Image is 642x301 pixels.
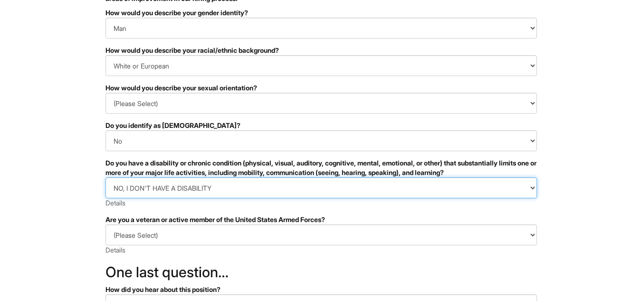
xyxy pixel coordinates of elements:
select: Do you identify as transgender? [105,130,537,151]
select: How would you describe your racial/ethnic background? [105,55,537,76]
div: Are you a veteran or active member of the United States Armed Forces? [105,215,537,224]
div: How would you describe your racial/ethnic background? [105,46,537,55]
h2: One last question… [105,264,537,280]
select: How would you describe your gender identity? [105,18,537,39]
select: Do you have a disability or chronic condition (physical, visual, auditory, cognitive, mental, emo... [105,177,537,198]
div: How did you hear about this position? [105,285,537,294]
div: Do you identify as [DEMOGRAPHIC_DATA]? [105,121,537,130]
div: How would you describe your sexual orientation? [105,83,537,93]
a: Details [105,199,125,207]
select: How would you describe your sexual orientation? [105,93,537,114]
select: Are you a veteran or active member of the United States Armed Forces? [105,224,537,245]
div: How would you describe your gender identity? [105,8,537,18]
a: Details [105,246,125,254]
div: Do you have a disability or chronic condition (physical, visual, auditory, cognitive, mental, emo... [105,158,537,177]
